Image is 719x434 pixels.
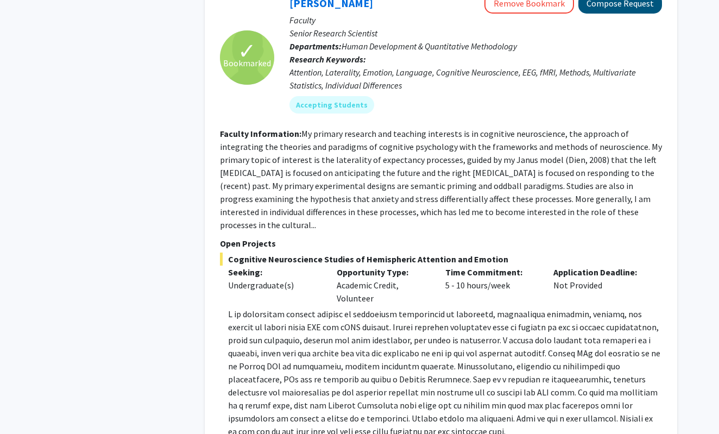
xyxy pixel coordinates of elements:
p: Open Projects [220,237,662,250]
div: 5 - 10 hours/week [437,266,546,305]
fg-read-more: My primary research and teaching interests is in cognitive neuroscience, the approach of integrat... [220,128,662,230]
p: Opportunity Type: [337,266,429,279]
p: Time Commitment: [445,266,538,279]
div: Undergraduate(s) [228,279,320,292]
div: Attention, Laterality, Emotion, Language, Cognitive Neuroscience, EEG, fMRI, Methods, Multivariat... [289,66,662,92]
span: Cognitive Neuroscience Studies of Hemispheric Attention and Emotion [220,253,662,266]
span: Human Development & Quantitative Methodology [342,41,517,52]
b: Research Keywords: [289,54,366,65]
p: Seeking: [228,266,320,279]
b: Departments: [289,41,342,52]
span: ✓ [238,46,256,56]
p: Faculty [289,14,662,27]
span: Bookmarked [223,56,271,70]
p: Application Deadline: [553,266,646,279]
div: Not Provided [545,266,654,305]
b: Faculty Information: [220,128,301,139]
mat-chip: Accepting Students [289,96,374,114]
div: Academic Credit, Volunteer [329,266,437,305]
iframe: Chat [8,385,46,426]
p: Senior Research Scientist [289,27,662,40]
